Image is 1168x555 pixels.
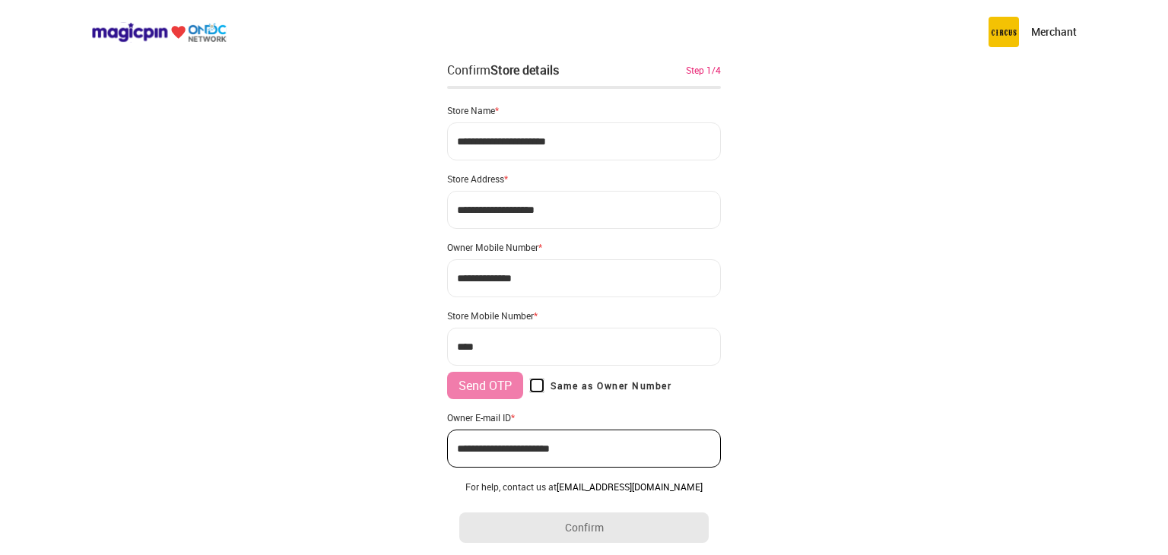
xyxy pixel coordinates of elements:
div: Store Mobile Number [447,309,721,322]
button: Send OTP [447,372,523,399]
input: Same as Owner Number [529,378,544,393]
button: Confirm [459,512,709,543]
div: Owner Mobile Number [447,241,721,253]
div: Store Address [447,173,721,185]
div: Owner E-mail ID [447,411,721,423]
div: Store Name [447,104,721,116]
img: ondc-logo-new-small.8a59708e.svg [91,22,227,43]
div: Step 1/4 [686,63,721,77]
label: Same as Owner Number [529,378,671,393]
a: [EMAIL_ADDRESS][DOMAIN_NAME] [557,480,703,493]
p: Merchant [1031,24,1077,40]
img: circus.b677b59b.png [989,17,1019,47]
div: Store details [490,62,559,78]
div: Confirm [447,61,559,79]
div: For help, contact us at [459,480,709,493]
